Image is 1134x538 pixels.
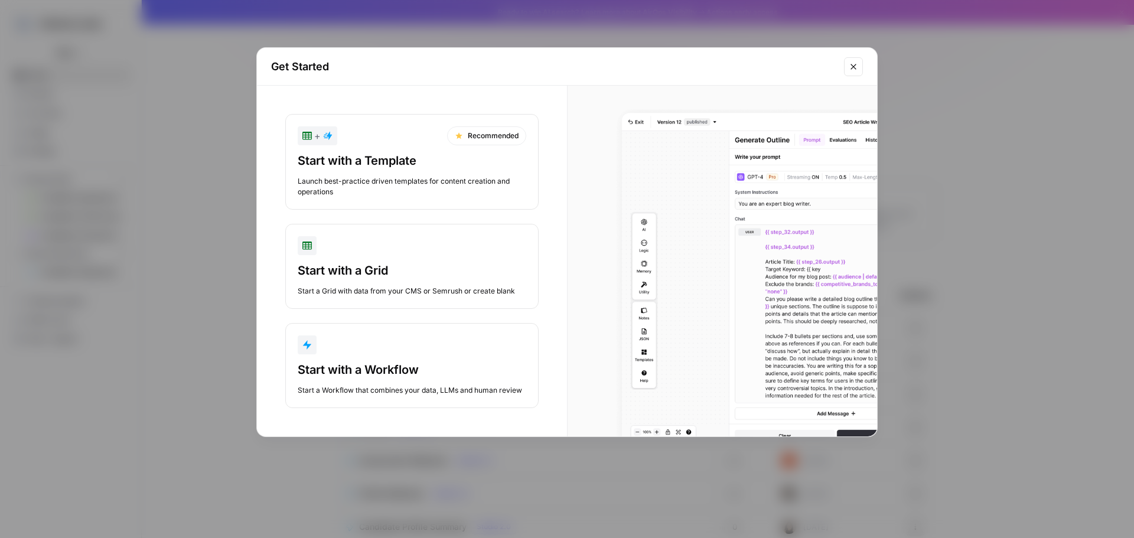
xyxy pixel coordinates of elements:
div: Recommended [447,126,526,145]
button: Start with a GridStart a Grid with data from your CMS or Semrush or create blank [285,224,539,309]
button: Close modal [844,57,863,76]
div: Start with a Workflow [298,361,526,378]
h2: Get Started [271,58,837,75]
button: +RecommendedStart with a TemplateLaunch best-practice driven templates for content creation and o... [285,114,539,210]
div: Start a Workflow that combines your data, LLMs and human review [298,385,526,396]
button: Start with a WorkflowStart a Workflow that combines your data, LLMs and human review [285,323,539,408]
div: Launch best-practice driven templates for content creation and operations [298,176,526,197]
div: + [302,129,333,143]
div: Start with a Template [298,152,526,169]
div: Start with a Grid [298,262,526,279]
div: Start a Grid with data from your CMS or Semrush or create blank [298,286,526,296]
